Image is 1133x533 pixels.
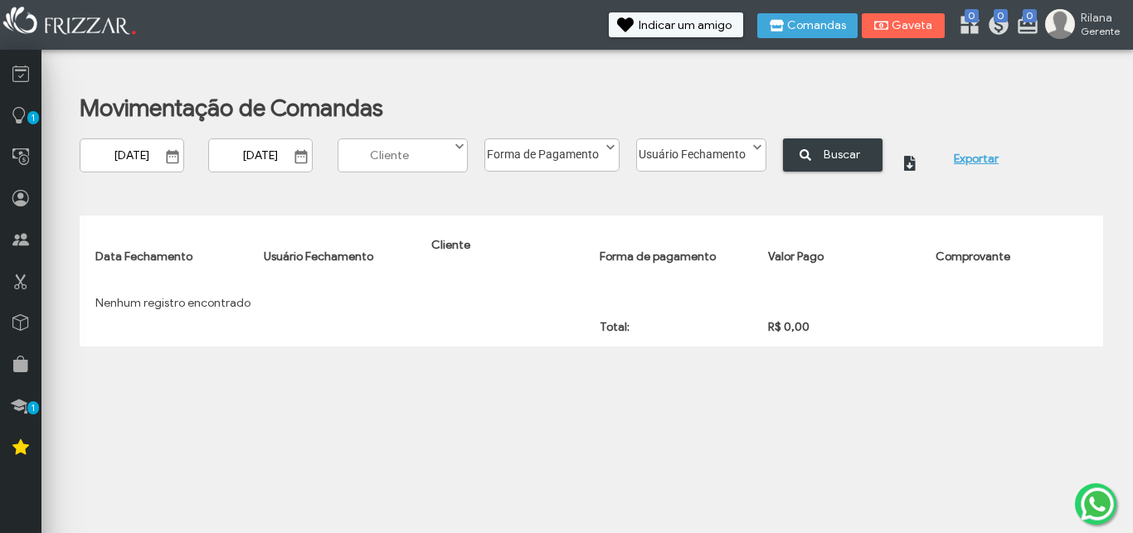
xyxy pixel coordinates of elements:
th: Data Fechamento [87,223,255,291]
label: Usuário Fechamento [637,139,751,162]
span: 0 [1023,9,1037,22]
span: Data Fechamento [95,250,192,264]
td: R$ 0,00 [760,315,928,339]
button: Indicar um amigo [609,12,743,37]
span: Usuário Fechamento [264,250,373,264]
label: Forma de Pagamento [485,139,604,162]
th: Valor Pago [760,223,928,291]
a: 0 [1016,13,1033,40]
span: Comprovante [936,250,1010,264]
th: Usuário Fechamento [255,223,424,291]
td: Total: [591,315,760,339]
th: Comprovante [927,223,1096,291]
h1: Movimentação de Comandas [80,94,1074,123]
a: Rilana Gerente [1045,9,1125,42]
span: Valor Pago [768,250,824,264]
button: ui-button [901,138,938,176]
span: Buscar [813,142,871,167]
button: Exportar [947,147,1005,172]
input: Cliente [338,138,469,172]
span: Gerente [1081,25,1120,37]
button: Show Calendar [161,148,184,165]
span: 1 [27,401,39,414]
span: Gaveta [892,20,933,31]
button: Buscar [783,138,883,172]
img: whatsapp.png [1077,484,1117,524]
span: Cliente [431,238,470,252]
button: Show Options [451,138,468,155]
span: Forma de pagamento [600,250,716,264]
span: Indicar um amigo [639,20,732,31]
input: Data Final [208,138,313,172]
span: Rilana [1081,11,1120,25]
span: ui-button [912,144,926,169]
td: Nenhum registro encontrado [87,291,1096,315]
span: Comandas [787,20,846,31]
input: Data Inicial [80,138,184,172]
button: Gaveta [862,13,945,38]
th: Forma de pagamento [591,223,760,291]
a: 0 [958,13,975,40]
button: Show Calendar [289,148,313,165]
span: 0 [994,9,1008,22]
button: Comandas [757,13,858,38]
th: Cliente [423,223,591,291]
span: 1 [27,111,39,124]
a: 0 [987,13,1004,40]
span: 0 [965,9,979,22]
